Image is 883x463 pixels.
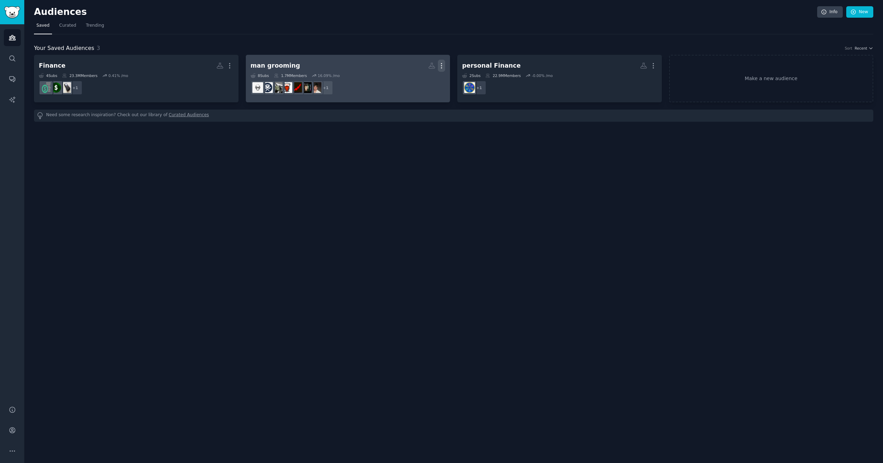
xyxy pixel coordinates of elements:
div: 2 Sub s [462,73,481,78]
img: BeardAdvice [282,82,292,93]
img: FinancialPlanning [41,82,52,93]
img: AppearanceAdvice [272,82,283,93]
div: Sort [845,46,852,51]
a: New [846,6,873,18]
a: Saved [34,20,52,34]
div: + 1 [319,80,333,95]
div: -0.00 % /mo [532,73,553,78]
div: 22.9M Members [485,73,521,78]
div: + 1 [472,80,486,95]
a: Make a new audience [669,55,874,102]
h2: Audiences [34,7,817,18]
span: Saved [36,23,50,29]
div: 8 Sub s [251,73,269,78]
img: GummySearch logo [4,6,20,18]
div: + 1 [68,80,83,95]
span: Your Saved Audiences [34,44,94,53]
a: Curated [57,20,79,34]
span: 3 [97,45,100,51]
div: Finance [39,61,66,70]
span: Curated [59,23,76,29]
div: personal Finance [462,61,521,70]
img: Looksmaxx [311,82,321,93]
div: 1.7M Members [274,73,307,78]
img: LooksmaxingAdvice [301,82,312,93]
img: Howtolooksmax [291,82,302,93]
div: 4 Sub s [39,73,57,78]
img: Money [51,82,61,93]
div: 23.3M Members [62,73,97,78]
img: MiddleClassFinance [60,82,71,93]
img: LifeProTips [464,82,475,93]
a: Info [817,6,843,18]
a: personal Finance2Subs22.9MMembers-0.00% /mo+1LifeProTips [457,55,662,102]
div: 16.09 % /mo [318,73,340,78]
div: Need some research inspiration? Check out our library of [34,110,873,122]
button: Recent [855,46,873,51]
a: man grooming8Subs1.7MMembers16.09% /mo+1LooksmaxxLooksmaxingAdviceHowtolooksmaxBeardAdviceAppeara... [246,55,450,102]
div: 0.41 % /mo [109,73,128,78]
span: Trending [86,23,104,29]
div: man grooming [251,61,300,70]
a: Trending [84,20,106,34]
img: mensgrooming [252,82,263,93]
a: Curated Audiences [169,112,209,119]
a: Finance4Subs23.3MMembers0.41% /mo+1MiddleClassFinanceMoneyFinancialPlanning [34,55,239,102]
img: malegrooming [262,82,273,93]
span: Recent [855,46,867,51]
